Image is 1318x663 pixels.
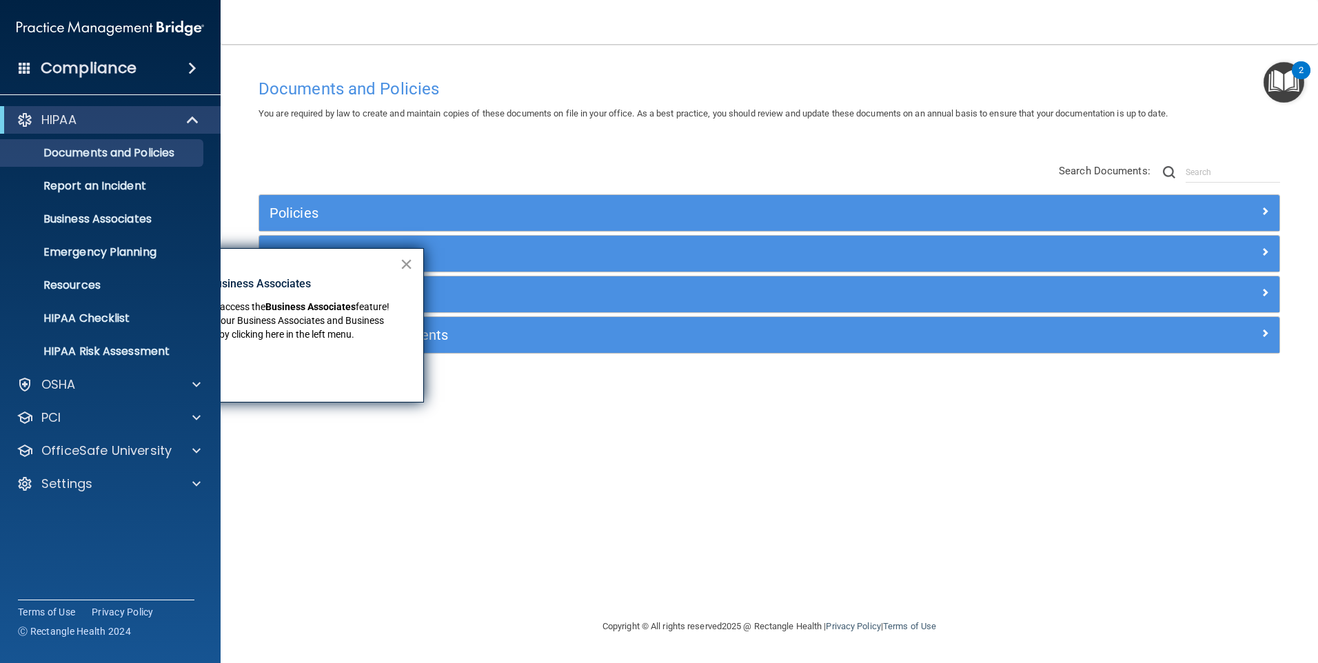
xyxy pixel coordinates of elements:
p: Documents and Policies [9,146,197,160]
button: Close [400,253,413,275]
a: Privacy Policy [826,621,880,631]
span: You are required by law to create and maintain copies of these documents on file in your office. ... [258,108,1168,119]
img: ic-search.3b580494.png [1163,166,1175,178]
p: PCI [41,409,61,426]
p: OSHA [41,376,76,393]
span: feature! You can now manage your Business Associates and Business Associate Agreements by clickin... [121,301,392,339]
h4: Documents and Policies [258,80,1280,98]
a: Terms of Use [18,605,75,619]
iframe: Drift Widget Chat Controller [1079,565,1301,620]
p: Business Associates [9,212,197,226]
div: Copyright © All rights reserved 2025 @ Rectangle Health | | [518,604,1021,649]
h5: Policies [270,205,1014,221]
span: Ⓒ Rectangle Health 2024 [18,624,131,638]
h4: Compliance [41,59,136,78]
p: HIPAA Risk Assessment [9,345,197,358]
p: HIPAA Checklist [9,312,197,325]
div: 2 [1299,70,1304,88]
img: PMB logo [17,14,204,42]
p: Report an Incident [9,179,197,193]
a: Terms of Use [883,621,936,631]
p: New Location for Business Associates [121,276,399,292]
p: OfficeSafe University [41,442,172,459]
p: Emergency Planning [9,245,197,259]
h5: Privacy Documents [270,246,1014,261]
p: Settings [41,476,92,492]
h5: Practice Forms and Logs [270,287,1014,302]
button: Open Resource Center, 2 new notifications [1264,62,1304,103]
strong: Business Associates [265,301,356,312]
p: Resources [9,278,197,292]
h5: Employee Acknowledgments [270,327,1014,343]
p: HIPAA [41,112,77,128]
a: Privacy Policy [92,605,154,619]
span: Search Documents: [1059,165,1150,177]
input: Search [1186,162,1280,183]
